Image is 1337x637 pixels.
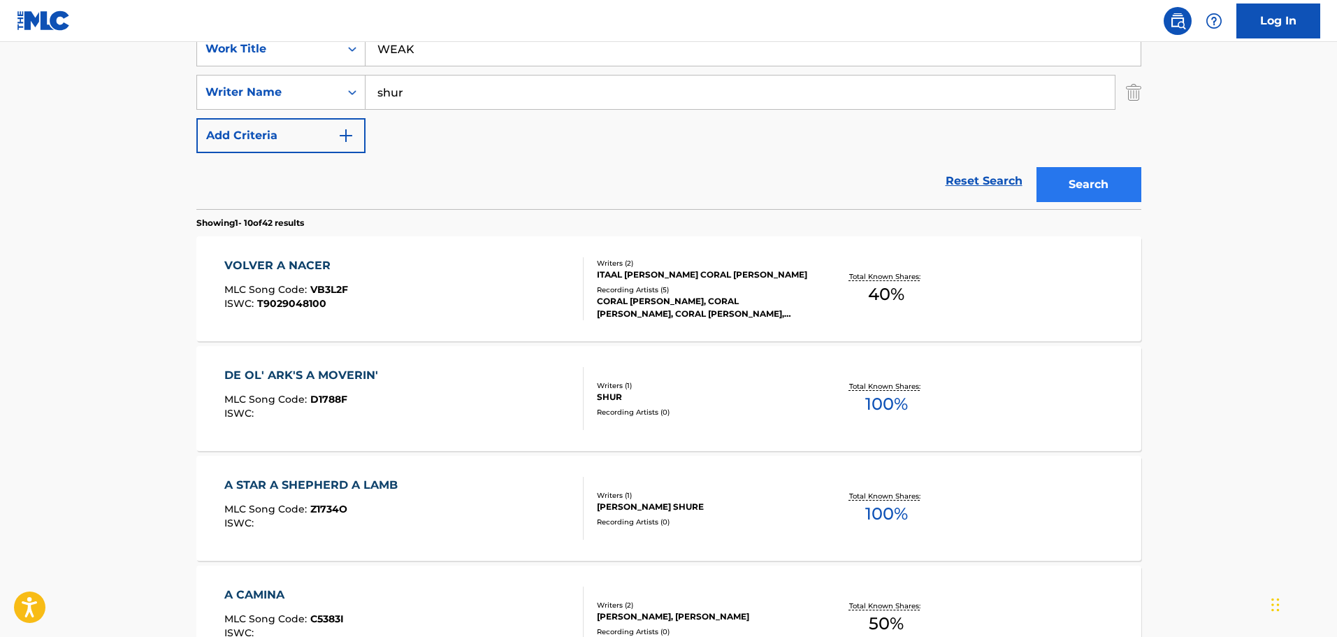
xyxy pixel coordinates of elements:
[1200,7,1228,35] div: Help
[597,295,808,320] div: CORAL [PERSON_NAME], CORAL [PERSON_NAME], CORAL [PERSON_NAME], [GEOGRAPHIC_DATA][PERSON_NAME], CO...
[849,381,924,392] p: Total Known Shares:
[865,392,908,417] span: 100 %
[597,285,808,295] div: Recording Artists ( 5 )
[1267,570,1337,637] iframe: Chat Widget
[1169,13,1186,29] img: search
[849,271,924,282] p: Total Known Shares:
[597,258,808,269] div: Writers ( 2 )
[224,517,257,529] span: ISWC :
[597,269,808,281] div: ITAAL [PERSON_NAME] CORAL [PERSON_NAME]
[17,10,71,31] img: MLC Logo
[310,503,347,515] span: Z1734O
[1164,7,1192,35] a: Public Search
[597,600,808,610] div: Writers ( 2 )
[196,236,1141,341] a: VOLVER A NACERMLC Song Code:VB3L2FISWC:T9029048100Writers (2)ITAAL [PERSON_NAME] CORAL [PERSON_NA...
[1206,13,1222,29] img: help
[310,613,344,625] span: C5383I
[865,501,908,527] span: 100 %
[338,127,354,144] img: 9d2ae6d4665cec9f34b9.svg
[868,282,904,307] span: 40 %
[597,517,808,527] div: Recording Artists ( 0 )
[196,217,304,229] p: Showing 1 - 10 of 42 results
[597,391,808,403] div: SHUR
[1126,75,1141,110] img: Delete Criterion
[224,297,257,310] span: ISWC :
[205,41,331,57] div: Work Title
[597,380,808,391] div: Writers ( 1 )
[939,166,1029,196] a: Reset Search
[597,490,808,501] div: Writers ( 1 )
[1036,167,1141,202] button: Search
[849,491,924,501] p: Total Known Shares:
[224,587,344,603] div: A CAMINA
[224,613,310,625] span: MLC Song Code :
[205,84,331,101] div: Writer Name
[1271,584,1280,626] div: Drag
[849,601,924,611] p: Total Known Shares:
[196,456,1141,561] a: A STAR A SHEPHERD A LAMBMLC Song Code:Z1734OISWC:Writers (1)[PERSON_NAME] SHURERecording Artists ...
[224,503,310,515] span: MLC Song Code :
[224,407,257,420] span: ISWC :
[597,627,808,637] div: Recording Artists ( 0 )
[224,257,348,274] div: VOLVER A NACER
[224,393,310,406] span: MLC Song Code :
[257,297,326,310] span: T9029048100
[869,611,904,636] span: 50 %
[310,283,348,296] span: VB3L2F
[310,393,347,406] span: D1788F
[224,367,385,384] div: DE OL' ARK'S A MOVERIN'
[196,118,366,153] button: Add Criteria
[196,346,1141,451] a: DE OL' ARK'S A MOVERIN'MLC Song Code:D1788FISWC:Writers (1)SHURRecording Artists (0)Total Known S...
[597,610,808,623] div: [PERSON_NAME], [PERSON_NAME]
[1236,3,1320,38] a: Log In
[196,31,1141,209] form: Search Form
[224,477,405,494] div: A STAR A SHEPHERD A LAMB
[597,407,808,417] div: Recording Artists ( 0 )
[597,501,808,513] div: [PERSON_NAME] SHURE
[224,283,310,296] span: MLC Song Code :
